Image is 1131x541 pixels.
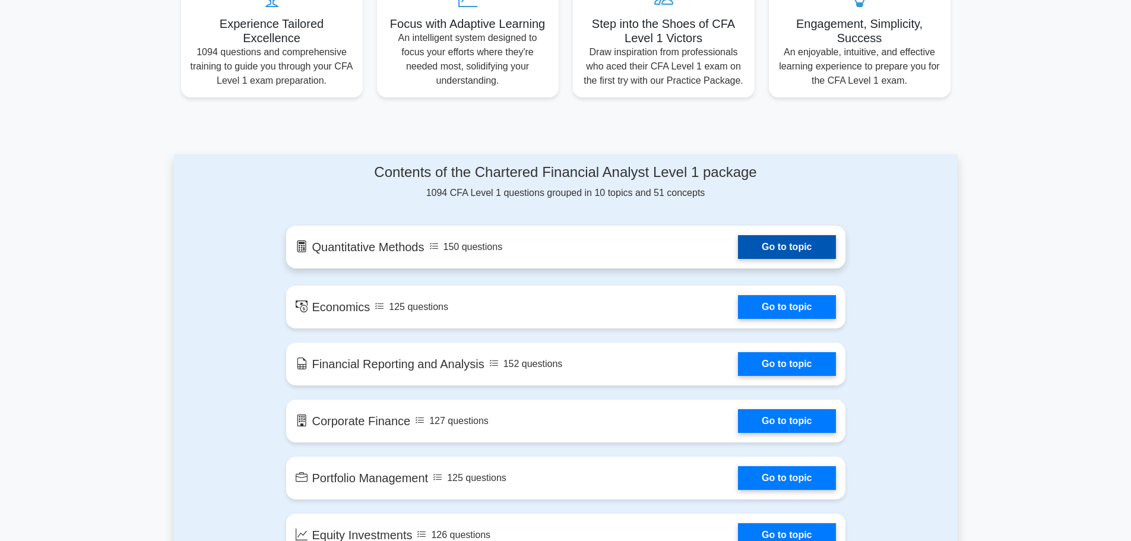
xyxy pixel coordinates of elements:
[286,164,845,200] div: 1094 CFA Level 1 questions grouped in 10 topics and 51 concepts
[386,17,549,31] h5: Focus with Adaptive Learning
[778,17,941,45] h5: Engagement, Simplicity, Success
[738,235,835,259] a: Go to topic
[738,295,835,319] a: Go to topic
[386,31,549,88] p: An intelligent system designed to focus your efforts where they're needed most, solidifying your ...
[286,164,845,181] h4: Contents of the Chartered Financial Analyst Level 1 package
[191,45,353,88] p: 1094 questions and comprehensive training to guide you through your CFA Level 1 exam preparation.
[582,45,745,88] p: Draw inspiration from professionals who aced their CFA Level 1 exam on the first try with our Pra...
[738,466,835,490] a: Go to topic
[582,17,745,45] h5: Step into the Shoes of CFA Level 1 Victors
[738,409,835,433] a: Go to topic
[738,352,835,376] a: Go to topic
[191,17,353,45] h5: Experience Tailored Excellence
[778,45,941,88] p: An enjoyable, intuitive, and effective learning experience to prepare you for the CFA Level 1 exam.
